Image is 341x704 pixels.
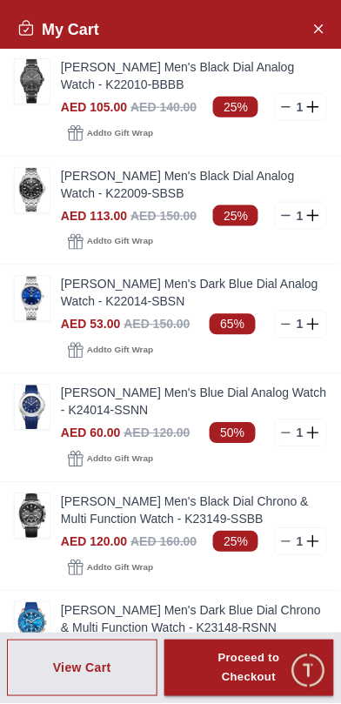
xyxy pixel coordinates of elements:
span: 65% [210,314,255,335]
div: [PERSON_NAME] [13,500,341,518]
button: Close Account [304,14,332,42]
a: [PERSON_NAME] Men's Dark Blue Dial Chrono & Multi Function Watch - K23148-RSNN [61,602,327,637]
span: AED 150.00 [130,209,197,223]
img: Profile picture of Chat with us now [50,11,78,41]
div: [PERSON_NAME] [13,145,341,164]
a: [PERSON_NAME] Men's Dark Blue Dial Analog Watch - K22014-SBSN [61,276,327,311]
span: AED 60.00 [61,426,120,440]
span: AED 120.00 [124,426,190,440]
span: AED 150.00 [124,318,190,332]
span: AED 140.00 [130,100,197,114]
span: We can drop you an email at? [25,533,219,548]
em: Back [9,9,43,44]
a: [PERSON_NAME] Men's Blue Dial Analog Watch - K24014-SSNN [61,385,327,419]
span: Add to Gift Wrap [87,342,153,359]
button: Addto Gift Wrap [61,447,160,472]
span: 06:29 AM [272,110,318,121]
span: Can i have your phone number? [25,365,235,381]
span: 06:31 AM [272,464,318,475]
a: [PERSON_NAME] Men's Black Dial Chrono & Multi Function Watch - K23149-SSBB [61,493,327,528]
em: Minimize [298,9,332,44]
p: 1 [293,98,307,116]
button: Addto Gift Wrap [61,121,160,145]
button: Addto Gift Wrap [61,339,160,363]
img: ... [15,59,50,104]
span: How would you like to be addressed? [25,178,268,194]
span: AED 53.00 [61,318,120,332]
img: ... [15,168,50,212]
span: 25% [213,532,258,553]
span: 06:30 AM [227,386,272,398]
p: 1 [293,425,307,442]
button: View Cart [7,640,157,698]
span: 06:29 AM [227,199,272,211]
button: Proceed to Checkout [164,640,334,698]
span: Add to Gift Wrap [87,451,153,468]
span: 06:31 AM [227,580,272,592]
span: AED 113.00 [61,209,127,223]
div: Chat with us now [88,18,241,35]
button: Addto Gift Wrap [61,556,160,580]
p: 1 [293,533,307,551]
span: 50% [210,423,255,444]
a: [PERSON_NAME] Men's Black Dial Analog Watch - K22009-SBSB [61,167,327,202]
div: View Cart [53,660,111,677]
h2: My Cart [17,17,99,42]
span: AED 105.00 [61,100,127,114]
span: 06:30 AM [272,297,318,308]
span: Add to Gift Wrap [87,124,153,142]
img: ... [15,277,50,321]
span: 25% [213,205,258,226]
div: Chat Widget [290,653,328,691]
img: ... [15,603,50,647]
a: 0539571365 [174,455,257,472]
span: Add to Gift Wrap [87,560,153,577]
img: ... [15,386,50,430]
p: 1 [293,207,307,225]
div: [PERSON_NAME] [13,332,341,351]
span: Pls give me information about my order [70,267,291,304]
div: Proceed to Checkout [196,649,303,689]
button: Addto Gift Wrap [61,230,160,254]
span: AED 120.00 [61,535,127,549]
img: ... [15,494,50,539]
span: Add to Gift Wrap [87,233,153,251]
p: 1 [293,316,307,333]
span: AED 160.00 [130,535,197,549]
span: Skip [25,567,64,586]
a: [PERSON_NAME] Men's Black Dial Analog Watch - K22010-BBBB [61,58,327,93]
span: 25% [213,97,258,117]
